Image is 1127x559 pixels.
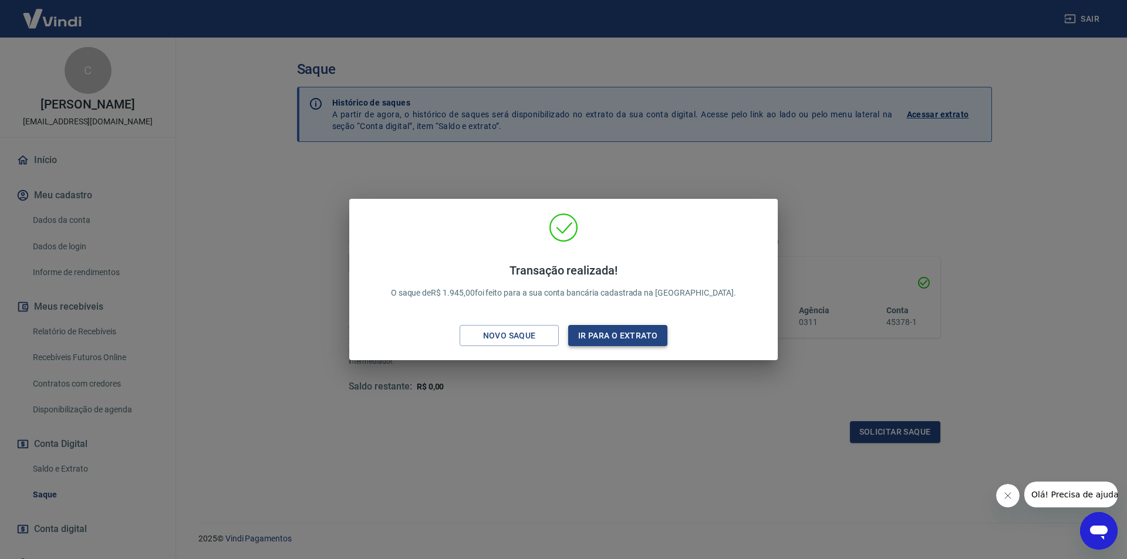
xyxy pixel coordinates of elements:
[460,325,559,347] button: Novo saque
[1024,482,1118,507] iframe: Mensagem da empresa
[996,484,1020,507] iframe: Fechar mensagem
[469,328,550,343] div: Novo saque
[7,8,99,18] span: Olá! Precisa de ajuda?
[1080,512,1118,550] iframe: Botão para abrir a janela de mensagens
[391,263,737,277] h4: Transação realizada!
[391,263,737,299] p: O saque de R$ 1.945,00 foi feito para a sua conta bancária cadastrada na [GEOGRAPHIC_DATA].
[568,325,667,347] button: Ir para o extrato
